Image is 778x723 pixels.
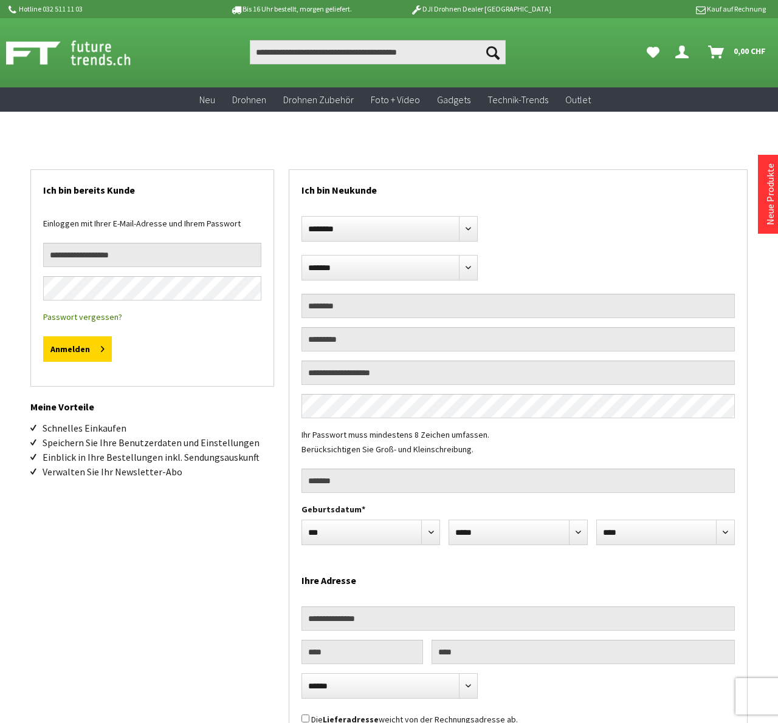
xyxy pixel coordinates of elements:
[703,40,772,64] a: Warenkorb
[386,2,576,16] p: DJI Drohnen Dealer [GEOGRAPHIC_DATA]
[301,170,735,204] h2: Ich bin Neukunde
[301,560,735,594] h2: Ihre Adresse
[43,435,274,450] li: Speichern Sie Ihre Benutzerdaten und Einstellungen
[557,87,599,112] a: Outlet
[487,93,548,106] span: Technik-Trends
[362,87,429,112] a: Foto + Video
[232,93,266,106] span: Drohnen
[43,464,274,479] li: Verwalten Sie Ihr Newsletter-Abo
[371,93,420,106] span: Foto + Video
[670,40,698,64] a: Dein Konto
[30,387,274,415] h2: Meine Vorteile
[199,93,215,106] span: Neu
[437,93,470,106] span: Gadgets
[43,216,261,243] div: Einloggen mit Ihrer E-Mail-Adresse und Ihrem Passwort
[224,87,275,112] a: Drohnen
[480,40,506,64] button: Suchen
[734,41,766,61] span: 0,00 CHF
[764,163,776,225] a: Neue Produkte
[191,87,224,112] a: Neu
[576,2,765,16] p: Kauf auf Rechnung
[43,311,122,322] a: Passwort vergessen?
[6,38,157,68] img: Shop Futuretrends - zur Startseite wechseln
[301,427,735,469] div: Ihr Passwort muss mindestens 8 Zeichen umfassen. Berücksichtigen Sie Groß- und Kleinschreibung.
[6,2,196,16] p: Hotline 032 511 11 03
[429,87,479,112] a: Gadgets
[283,93,354,106] span: Drohnen Zubehör
[301,502,735,517] label: Geburtsdatum*
[43,170,261,204] h2: Ich bin bereits Kunde
[196,2,385,16] p: Bis 16 Uhr bestellt, morgen geliefert.
[479,87,557,112] a: Technik-Trends
[250,40,506,64] input: Produkt, Marke, Kategorie, EAN, Artikelnummer…
[43,421,274,435] li: Schnelles Einkaufen
[275,87,362,112] a: Drohnen Zubehör
[43,336,112,362] button: Anmelden
[43,450,274,464] li: Einblick in Ihre Bestellungen inkl. Sendungsauskunft
[641,40,666,64] a: Meine Favoriten
[565,93,591,106] span: Outlet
